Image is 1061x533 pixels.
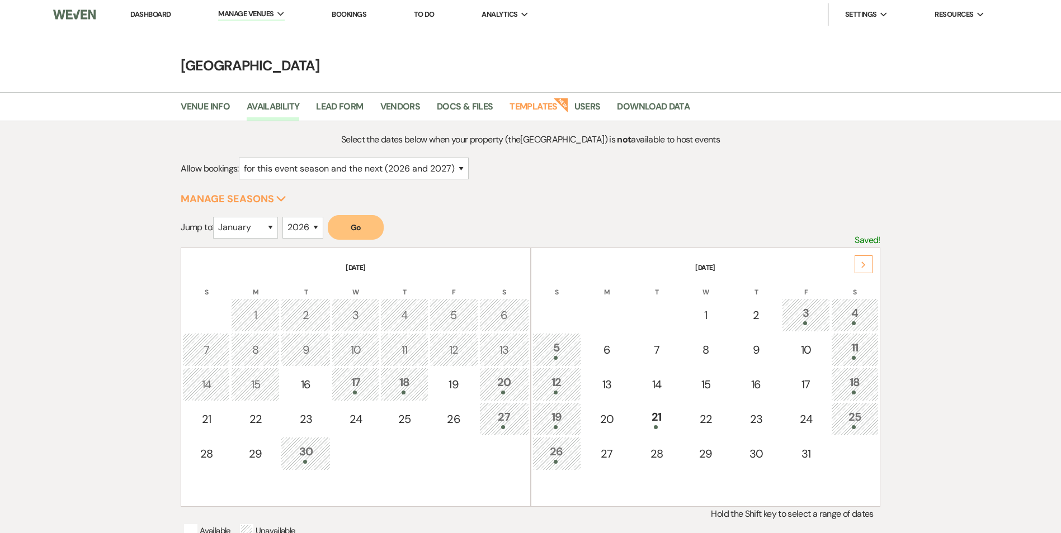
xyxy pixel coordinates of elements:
div: 3 [788,304,823,325]
th: S [182,274,230,297]
div: 20 [588,411,626,427]
th: S [532,274,581,297]
div: 25 [837,408,873,429]
div: 26 [539,443,575,464]
div: 21 [188,411,224,427]
div: 15 [688,376,724,393]
div: 30 [738,445,775,462]
th: T [633,274,680,297]
button: Go [328,215,384,240]
button: Manage Seasons [181,194,286,204]
th: T [380,274,428,297]
div: 18 [386,374,422,394]
th: [DATE] [532,249,879,273]
div: 28 [188,445,224,462]
div: 3 [338,307,373,323]
th: S [479,274,529,297]
span: Manage Venues [218,8,273,20]
th: M [582,274,632,297]
div: 24 [338,411,373,427]
div: 27 [588,445,626,462]
div: 30 [287,443,324,464]
a: Bookings [332,9,366,19]
th: T [732,274,781,297]
div: 26 [436,411,472,427]
div: 8 [688,341,724,358]
div: 29 [237,445,273,462]
div: 7 [639,341,674,358]
div: 20 [485,374,523,394]
div: 5 [436,307,472,323]
span: Jump to: [181,221,213,233]
div: 23 [287,411,324,427]
div: 23 [738,411,775,427]
div: 22 [688,411,724,427]
th: F [430,274,478,297]
strong: New [553,97,569,112]
strong: not [617,134,631,145]
div: 4 [386,307,422,323]
th: W [332,274,379,297]
div: 10 [338,341,373,358]
div: 13 [588,376,626,393]
a: Vendors [380,99,421,121]
div: 2 [738,307,775,323]
div: 19 [539,408,575,429]
th: M [231,274,280,297]
a: Templates [510,99,557,121]
div: 31 [788,445,823,462]
div: 17 [338,374,373,394]
div: 21 [639,408,674,429]
div: 11 [837,339,873,360]
div: 18 [837,374,873,394]
div: 13 [485,341,523,358]
span: Settings [845,9,877,20]
div: 19 [436,376,472,393]
div: 14 [639,376,674,393]
p: Hold the Shift key to select a range of dates [181,507,880,521]
div: 10 [788,341,823,358]
div: 2 [287,307,324,323]
a: Users [574,99,601,121]
div: 22 [237,411,273,427]
th: F [782,274,829,297]
div: 12 [436,341,472,358]
th: T [281,274,331,297]
p: Saved! [855,233,880,248]
a: Availability [247,99,299,121]
div: 15 [237,376,273,393]
a: Venue Info [181,99,230,121]
div: 4 [837,304,873,325]
div: 27 [485,408,523,429]
div: 8 [237,341,273,358]
div: 11 [386,341,422,358]
a: To Do [414,9,435,19]
img: Weven Logo [53,3,96,26]
div: 16 [738,376,775,393]
div: 1 [237,307,273,323]
div: 5 [539,339,575,360]
a: Download Data [617,99,690,121]
a: Lead Form [316,99,363,121]
span: Allow bookings: [181,163,238,174]
div: 28 [639,445,674,462]
div: 16 [287,376,324,393]
h4: [GEOGRAPHIC_DATA] [128,56,933,75]
div: 14 [188,376,224,393]
span: Analytics [482,9,517,20]
div: 1 [688,307,724,323]
th: [DATE] [182,249,529,273]
th: S [831,274,879,297]
p: Select the dates below when your property (the [GEOGRAPHIC_DATA] ) is available to host events [268,132,793,147]
div: 12 [539,374,575,394]
div: 17 [788,376,823,393]
div: 24 [788,411,823,427]
a: Docs & Files [437,99,493,121]
span: Resources [935,9,973,20]
div: 29 [688,445,724,462]
a: Dashboard [130,9,171,19]
div: 6 [588,341,626,358]
div: 25 [386,411,422,427]
div: 7 [188,341,224,358]
div: 9 [287,341,324,358]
